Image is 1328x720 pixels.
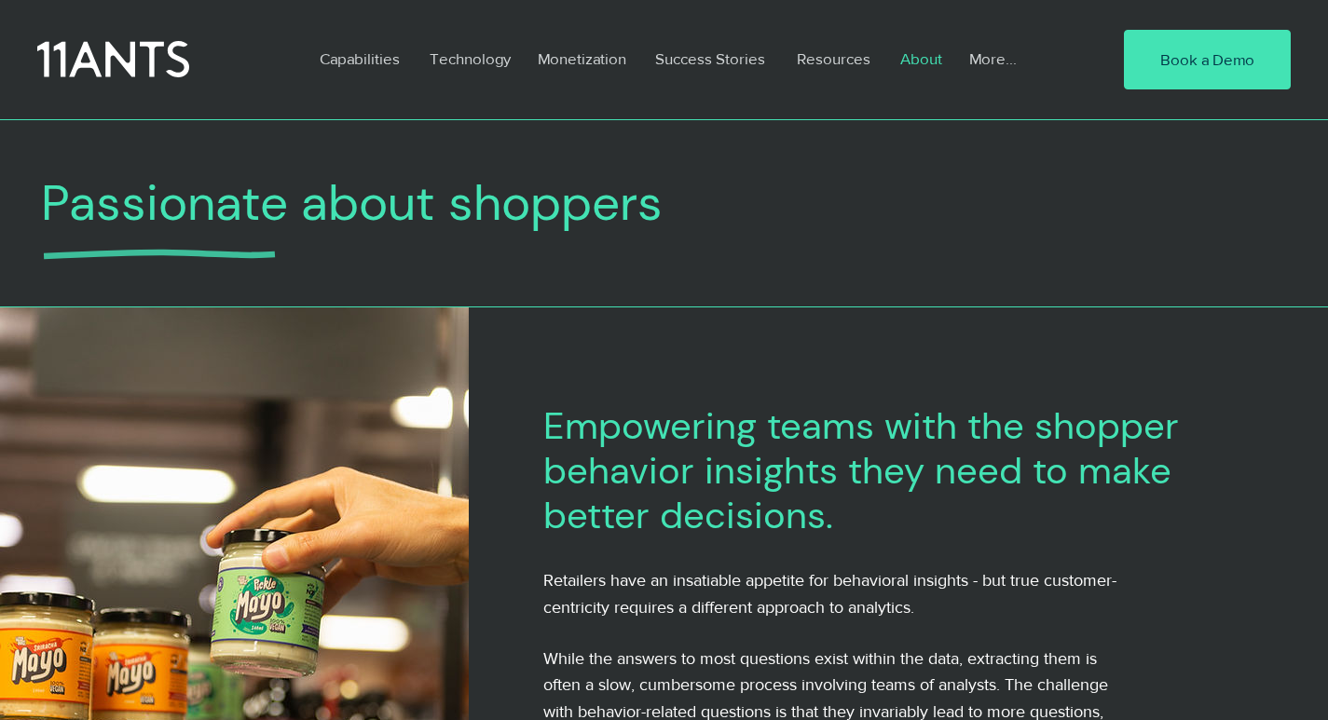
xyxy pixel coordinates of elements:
a: Technology [416,37,524,80]
a: Capabilities [306,37,416,80]
a: Resources [783,37,886,80]
p: About [891,37,952,80]
p: Resources [787,37,880,80]
a: About [886,37,955,80]
span: Empowering teams with the shopper behavior insights they need to make better decisions. [543,401,1179,539]
span: Retailers have an insatiable appetite for behavioral insights - but true customer-centricity requ... [543,571,1116,617]
a: Success Stories [641,37,783,80]
p: Monetization [528,37,636,80]
p: Capabilities [310,37,409,80]
a: Monetization [524,37,641,80]
span: Passionate about shoppers [41,170,663,235]
p: Success Stories [646,37,774,80]
p: More... [960,37,1026,80]
nav: Site [306,37,1067,80]
span: Book a Demo [1160,48,1254,71]
a: Book a Demo [1124,30,1291,89]
p: Technology [420,37,520,80]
